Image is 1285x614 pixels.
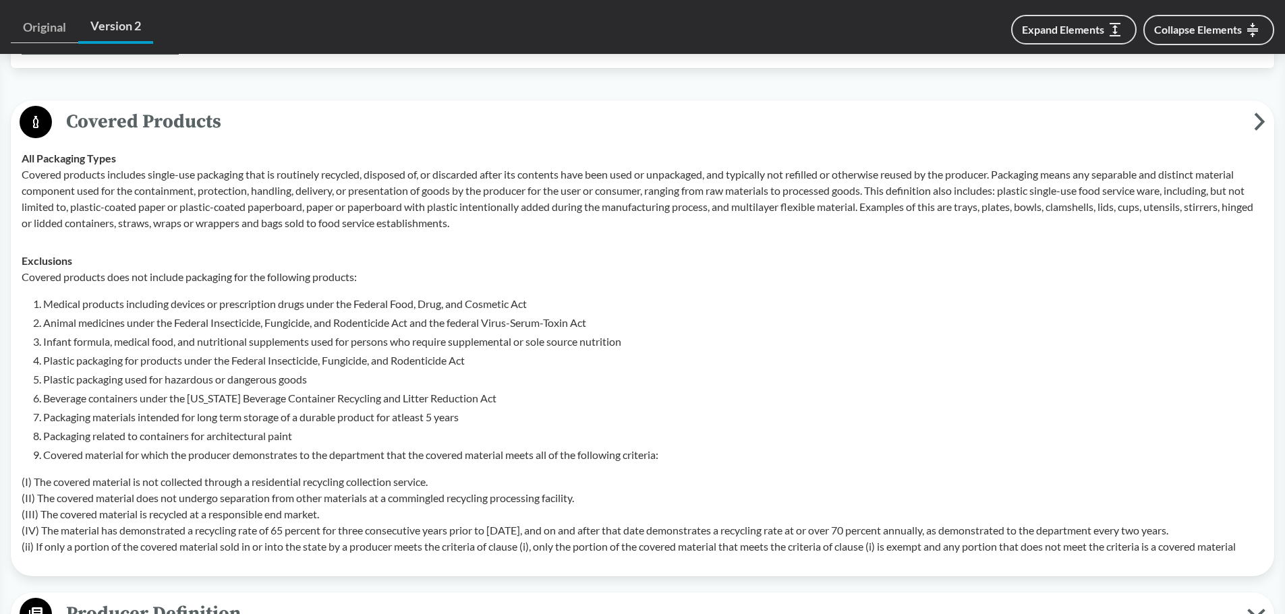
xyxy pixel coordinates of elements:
strong: All Packaging Types [22,152,116,164]
a: Original [11,12,78,43]
li: Covered material for which the producer demonstrates to the department that the covered material ... [43,447,1263,463]
span: Covered Products [52,106,1254,137]
p: Covered products does not include packaging for the following products: [22,269,1263,285]
li: Plastic packaging used for hazardous or dangerous goods [43,371,1263,388]
li: Beverage containers under the [US_STATE] Beverage Container Recycling and Litter Reduction Act [43,390,1263,406]
li: Animal medicines under the Federal Insecticide, Fungicide, and Rodenticide Act and the federal Vi... [43,315,1263,331]
p: Covered products includes single-use packaging that is routinely recycled, disposed of, or discar... [22,166,1263,231]
button: Covered Products [16,105,1269,140]
button: Collapse Elements [1143,15,1274,45]
li: Packaging materials intended for long term storage of a durable product for atleast 5 years [43,409,1263,425]
button: Expand Elements [1011,15,1137,44]
li: Medical products including devices or prescription drugs under the Federal Food, Drug, and Cosmet... [43,296,1263,312]
li: Packaging related to containers for architectural paint [43,428,1263,444]
a: Version 2 [78,11,153,44]
strong: Exclusions [22,254,72,267]
p: (I) The covered material is not collected through a residential recycling collection service. (II... [22,474,1263,555]
a: ViewBillonGovernment Website [22,42,179,55]
li: Infant formula, medical food, and nutritional supplements used for persons who require supplement... [43,334,1263,350]
li: Plastic packaging for products under the Federal Insecticide, Fungicide, and Rodenticide Act [43,352,1263,369]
